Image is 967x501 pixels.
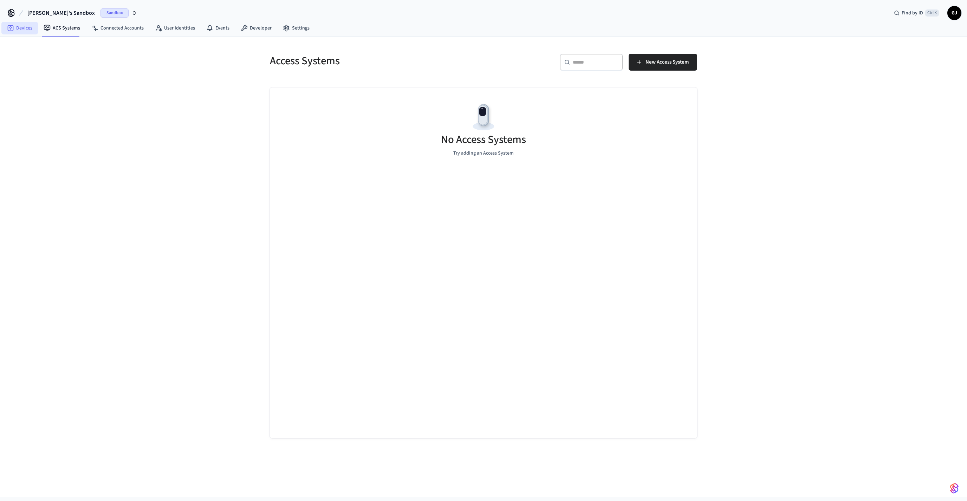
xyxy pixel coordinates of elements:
[100,8,129,18] span: Sandbox
[453,150,514,157] p: Try adding an Access System
[948,7,961,19] span: GJ
[277,22,315,34] a: Settings
[38,22,86,34] a: ACS Systems
[950,483,959,494] img: SeamLogoGradient.69752ec5.svg
[270,54,479,68] h5: Access Systems
[888,7,945,19] div: Find by IDCtrl K
[201,22,235,34] a: Events
[86,22,149,34] a: Connected Accounts
[441,132,526,147] h5: No Access Systems
[902,9,923,17] span: Find by ID
[149,22,201,34] a: User Identities
[468,102,499,133] img: Devices Empty State
[645,58,689,67] span: New Access System
[1,22,38,34] a: Devices
[947,6,961,20] button: GJ
[925,9,939,17] span: Ctrl K
[27,9,95,17] span: [PERSON_NAME]'s Sandbox
[629,54,697,71] button: New Access System
[235,22,277,34] a: Developer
